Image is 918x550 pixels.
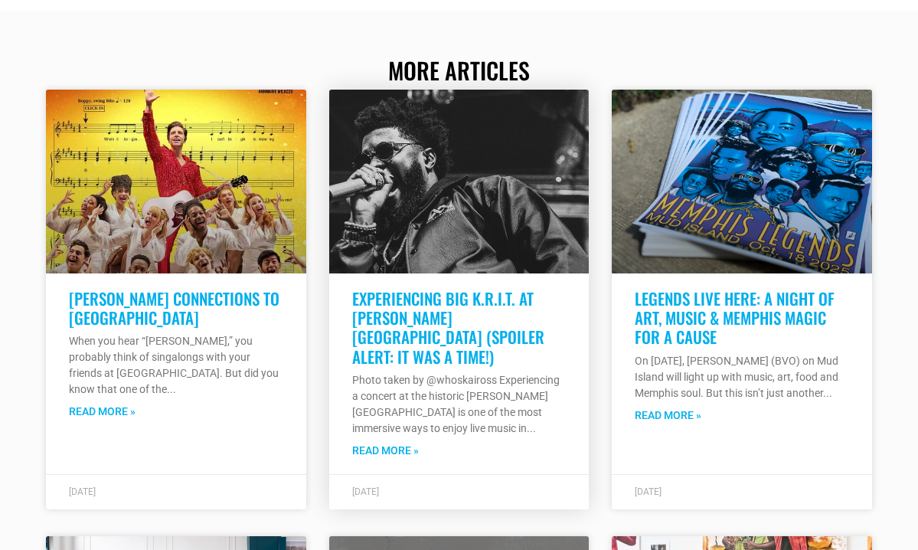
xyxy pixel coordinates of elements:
[352,372,567,437] p: Photo taken by @whoskaiross Experiencing a concert at the historic [PERSON_NAME][GEOGRAPHIC_DATA]...
[69,333,283,398] p: When you hear “[PERSON_NAME],” you probably think of singalongs with your friends at [GEOGRAPHIC_...
[635,353,849,401] p: On [DATE], [PERSON_NAME] (BVO) on Mud Island will light up with music, art, food and Memphis soul...
[635,408,701,424] a: Read more about LEGENDS LIVE HERE: A NIGHT OF ART, MUSIC & MEMPHIS MAGIC FOR A CAUSE
[69,404,136,420] a: Read more about Neil Diamond’s Connections to Memphis
[352,486,379,497] span: [DATE]
[635,486,662,497] span: [DATE]
[69,286,279,329] a: [PERSON_NAME] Connections to [GEOGRAPHIC_DATA]
[635,286,835,349] a: LEGENDS LIVE HERE: A NIGHT OF ART, MUSIC & MEMPHIS MAGIC FOR A CAUSE
[46,57,872,84] h2: More Articles
[69,486,96,497] span: [DATE]
[352,286,544,368] a: Experiencing Big K.R.I.T. at [PERSON_NAME][GEOGRAPHIC_DATA] (Spoiler Alert: It was a time!)
[352,443,419,459] a: Read more about Experiencing Big K.R.I.T. at Overton Park Shell (Spoiler Alert: It was a time!)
